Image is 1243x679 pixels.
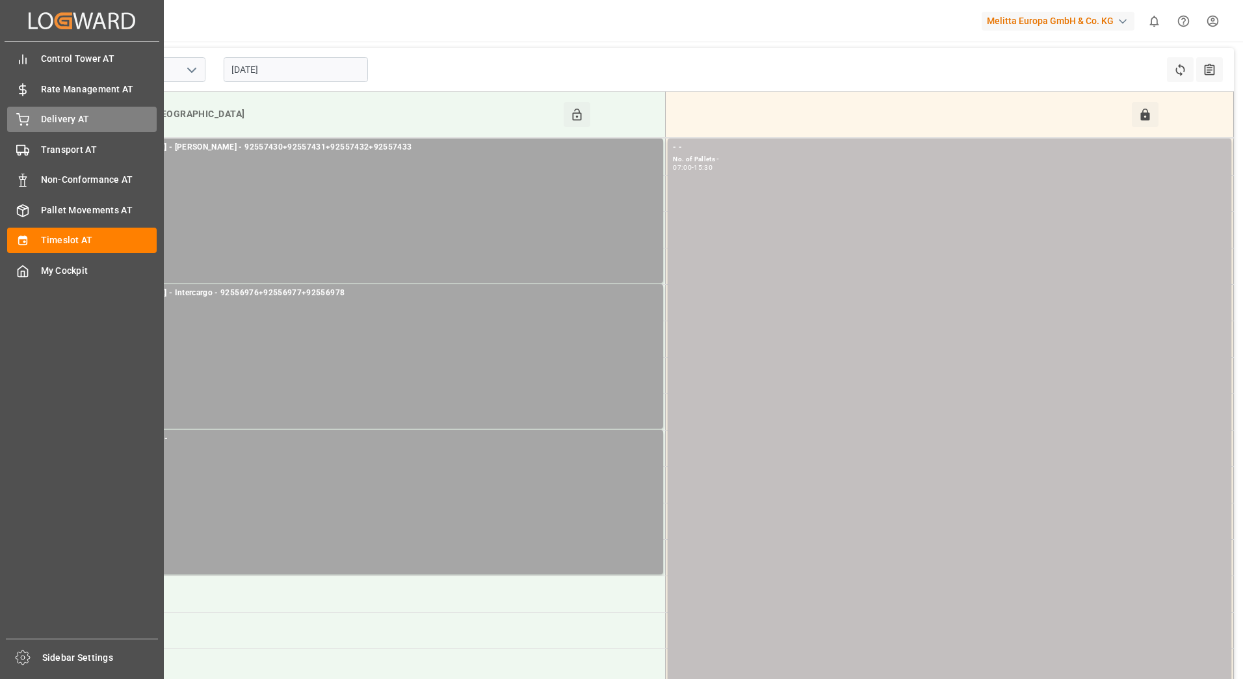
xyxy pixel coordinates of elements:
a: Control Tower AT [7,46,157,72]
div: No. of Pallets - [105,446,658,457]
span: Non-Conformance AT [41,173,157,187]
span: Transport AT [41,143,157,157]
button: Melitta Europa GmbH & Co. KG [982,8,1140,33]
div: - [692,165,694,170]
div: No. of Pallets - [673,154,1226,165]
div: [PERSON_NAME] - Intercargo - 92556976+92556977+92556978 [105,287,658,300]
input: DD-MM-YYYY [224,57,368,82]
span: Delivery AT [41,113,157,126]
a: Pallet Movements AT [7,197,157,222]
div: No. of Pallets - 40 [105,154,658,165]
a: My Cockpit [7,258,157,283]
a: Timeslot AT [7,228,157,253]
span: Sidebar Settings [42,651,159,665]
a: Non-Conformance AT [7,167,157,193]
span: My Cockpit [41,264,157,278]
button: Help Center [1169,7,1198,36]
span: Timeslot AT [41,233,157,247]
a: Rate Management AT [7,76,157,101]
div: 15:30 [694,165,713,170]
button: show 0 new notifications [1140,7,1169,36]
div: No. of Pallets - [105,300,658,311]
div: Other - Others - - [105,433,658,446]
div: Melitta Europa GmbH & Co. KG [982,12,1134,31]
a: Delivery AT [7,107,157,132]
span: Pallet Movements AT [41,204,157,217]
span: Control Tower AT [41,52,157,66]
div: Inbound [GEOGRAPHIC_DATA] [108,102,564,127]
div: - - [673,141,1226,154]
button: open menu [181,60,201,80]
a: Transport AT [7,137,157,162]
div: [PERSON_NAME] - [PERSON_NAME] - 92557430+92557431+92557432+92557433 [105,141,658,154]
div: 07:00 [673,165,692,170]
span: Rate Management AT [41,83,157,96]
